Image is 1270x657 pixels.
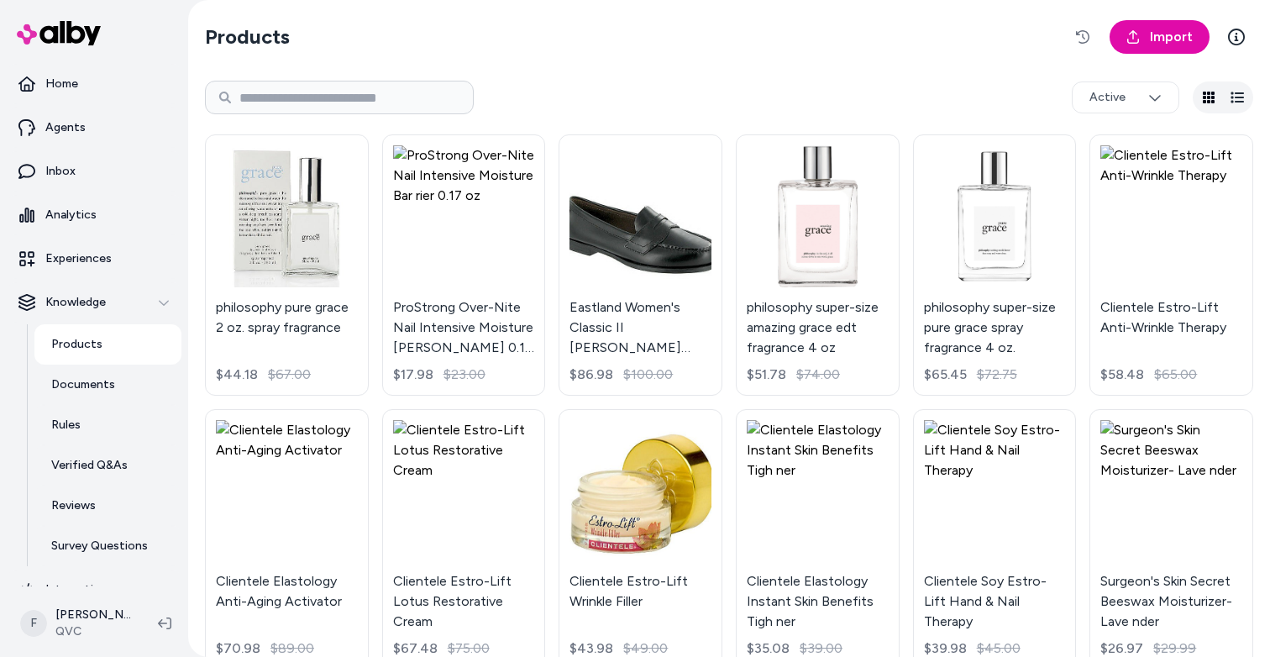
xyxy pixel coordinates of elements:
[559,134,722,396] a: Eastland Women's Classic II Penny Loafers, Size 12 Wide, BlackEastland Women's Classic II [PERSON...
[7,108,181,148] a: Agents
[55,607,131,623] p: [PERSON_NAME]
[17,21,101,45] img: alby Logo
[45,250,112,267] p: Experiences
[55,623,131,640] span: QVC
[20,610,47,637] span: F
[913,134,1077,396] a: philosophy super-size pure grace spray fragrance 4 oz.philosophy super-size pure grace spray frag...
[34,445,181,486] a: Verified Q&As
[382,134,546,396] a: ProStrong Over-Nite Nail Intensive Moisture Bar rier 0.17 ozProStrong Over-Nite Nail Intensive Mo...
[10,597,144,650] button: F[PERSON_NAME]QVC
[7,282,181,323] button: Knowledge
[7,151,181,192] a: Inbox
[45,76,78,92] p: Home
[51,497,96,514] p: Reviews
[34,365,181,405] a: Documents
[45,294,106,311] p: Knowledge
[7,239,181,279] a: Experiences
[34,486,181,526] a: Reviews
[7,570,181,610] a: Integrations
[7,195,181,235] a: Analytics
[34,405,181,445] a: Rules
[34,526,181,566] a: Survey Questions
[51,538,148,555] p: Survey Questions
[1110,20,1210,54] a: Import
[45,163,76,180] p: Inbox
[51,336,102,353] p: Products
[34,324,181,365] a: Products
[51,376,115,393] p: Documents
[1072,81,1179,113] button: Active
[51,417,81,434] p: Rules
[45,119,86,136] p: Agents
[1150,27,1193,47] span: Import
[51,457,128,474] p: Verified Q&As
[45,581,113,598] p: Integrations
[45,207,97,223] p: Analytics
[1089,134,1253,396] a: Clientele Estro-Lift Anti-Wrinkle TherapyClientele Estro-Lift Anti-Wrinkle Therapy$58.48$65.00
[736,134,900,396] a: philosophy super-size amazing grace edt fragrance 4 ozphilosophy super-size amazing grace edt fra...
[205,24,290,50] h2: Products
[7,64,181,104] a: Home
[205,134,369,396] a: philosophy pure grace 2 oz. spray fragrancephilosophy pure grace 2 oz. spray fragrance$44.18$67.00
